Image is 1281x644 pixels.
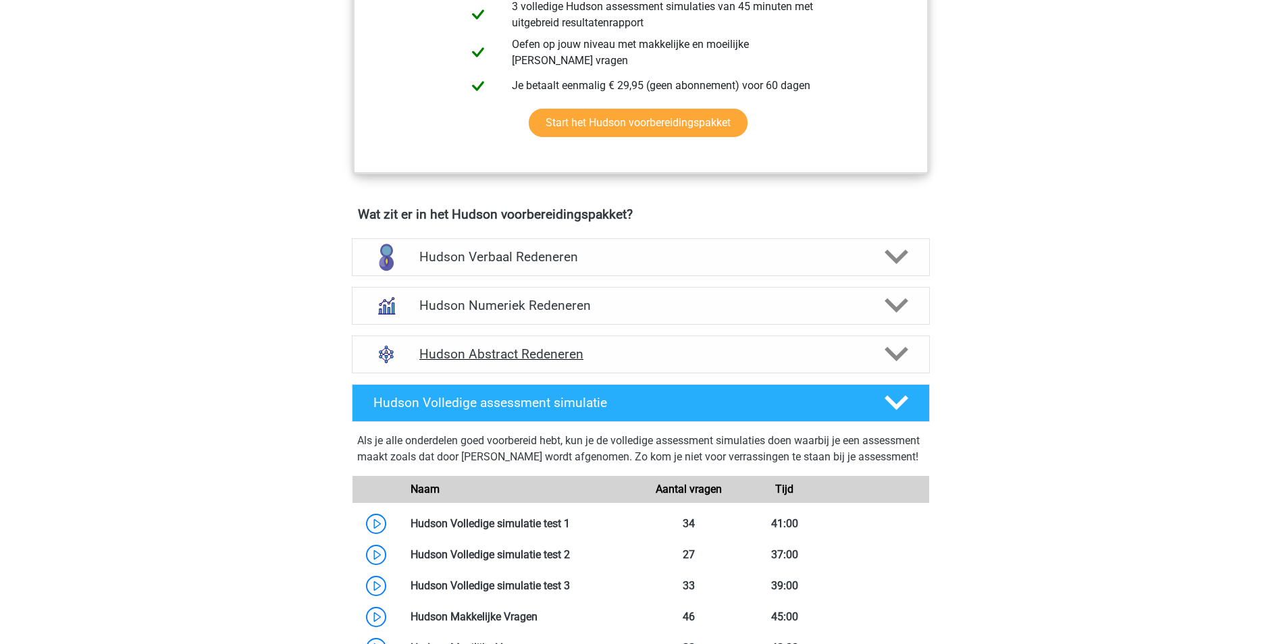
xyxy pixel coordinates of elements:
div: Aantal vragen [640,481,736,498]
h4: Wat zit er in het Hudson voorbereidingspakket? [358,207,924,222]
a: Hudson Volledige assessment simulatie [346,384,935,422]
div: Hudson Makkelijke Vragen [400,609,641,625]
div: Als je alle onderdelen goed voorbereid hebt, kun je de volledige assessment simulaties doen waarb... [357,433,924,471]
h4: Hudson Verbaal Redeneren [419,249,862,265]
h4: Hudson Numeriek Redeneren [419,298,862,313]
div: Hudson Volledige simulatie test 3 [400,578,641,594]
a: Start het Hudson voorbereidingspakket [529,109,748,137]
div: Hudson Volledige simulatie test 1 [400,516,641,532]
img: verbaal redeneren [369,240,404,275]
div: Tijd [737,481,833,498]
a: verbaal redeneren Hudson Verbaal Redeneren [346,238,935,276]
h4: Hudson Volledige assessment simulatie [373,395,862,410]
h4: Hudson Abstract Redeneren [419,346,862,362]
img: abstract redeneren [369,337,404,372]
div: Hudson Volledige simulatie test 2 [400,547,641,563]
img: numeriek redeneren [369,288,404,323]
div: Naam [400,481,641,498]
a: numeriek redeneren Hudson Numeriek Redeneren [346,287,935,325]
a: abstract redeneren Hudson Abstract Redeneren [346,336,935,373]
